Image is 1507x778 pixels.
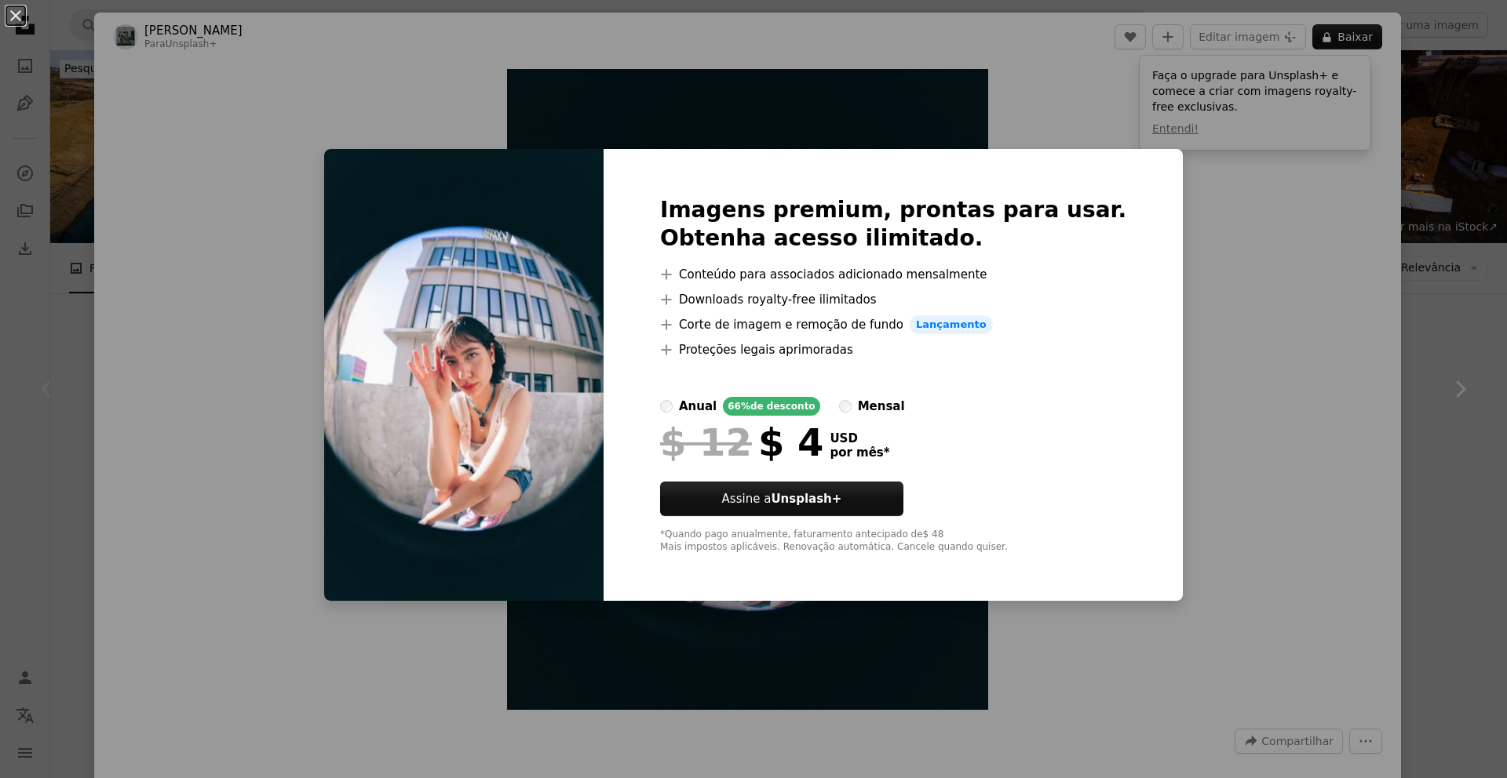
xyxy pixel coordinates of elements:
div: anual [679,397,717,416]
li: Proteções legais aprimoradas [660,340,1126,359]
span: Lançamento [910,315,993,334]
input: anual66%de desconto [660,400,673,413]
strong: Unsplash+ [771,492,841,506]
div: 66% de desconto [723,397,819,416]
h2: Imagens premium, prontas para usar. Obtenha acesso ilimitado. [660,196,1126,253]
input: mensal [839,400,852,413]
button: Assine aUnsplash+ [660,482,903,516]
div: $ 4 [660,422,823,463]
li: Corte de imagem e remoção de fundo [660,315,1126,334]
img: premium_photo-1733980462889-ec95189661fb [324,149,604,601]
div: mensal [858,397,905,416]
li: Downloads royalty-free ilimitados [660,290,1126,309]
div: *Quando pago anualmente, faturamento antecipado de $ 48 Mais impostos aplicáveis. Renovação autom... [660,529,1126,554]
span: USD [830,431,889,445]
li: Conteúdo para associados adicionado mensalmente [660,265,1126,284]
span: $ 12 [660,422,752,463]
span: por mês * [830,445,889,460]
